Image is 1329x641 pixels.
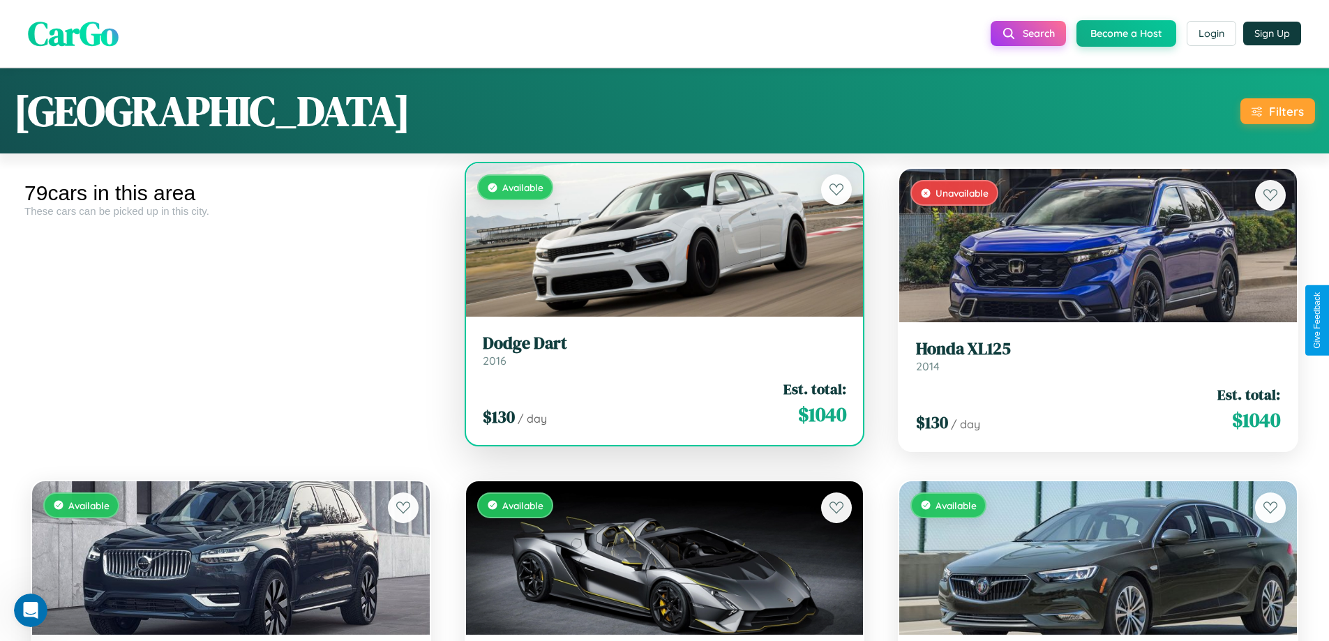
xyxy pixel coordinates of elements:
span: Available [502,181,543,193]
button: Become a Host [1076,20,1176,47]
span: $ 130 [483,405,515,428]
span: / day [951,417,980,431]
a: Dodge Dart2016 [483,333,847,368]
div: Give Feedback [1312,292,1322,349]
span: Search [1023,27,1055,40]
iframe: Intercom live chat [14,594,47,627]
div: These cars can be picked up in this city. [24,205,437,217]
h3: Dodge Dart [483,333,847,354]
span: Est. total: [783,379,846,399]
span: $ 1040 [1232,406,1280,434]
span: $ 130 [916,411,948,434]
a: Honda XL1252014 [916,339,1280,373]
span: / day [518,412,547,425]
span: 2014 [916,359,940,373]
span: 2016 [483,354,506,368]
span: CarGo [28,10,119,56]
span: Available [502,499,543,511]
span: Est. total: [1217,384,1280,405]
span: Available [936,499,977,511]
h3: Honda XL125 [916,339,1280,359]
div: 79 cars in this area [24,181,437,205]
button: Search [991,21,1066,46]
span: Available [68,499,110,511]
span: Unavailable [936,187,989,199]
button: Sign Up [1243,22,1301,45]
button: Filters [1240,98,1315,124]
div: Filters [1269,104,1304,119]
h1: [GEOGRAPHIC_DATA] [14,82,410,139]
button: Login [1187,21,1236,46]
span: $ 1040 [798,400,846,428]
